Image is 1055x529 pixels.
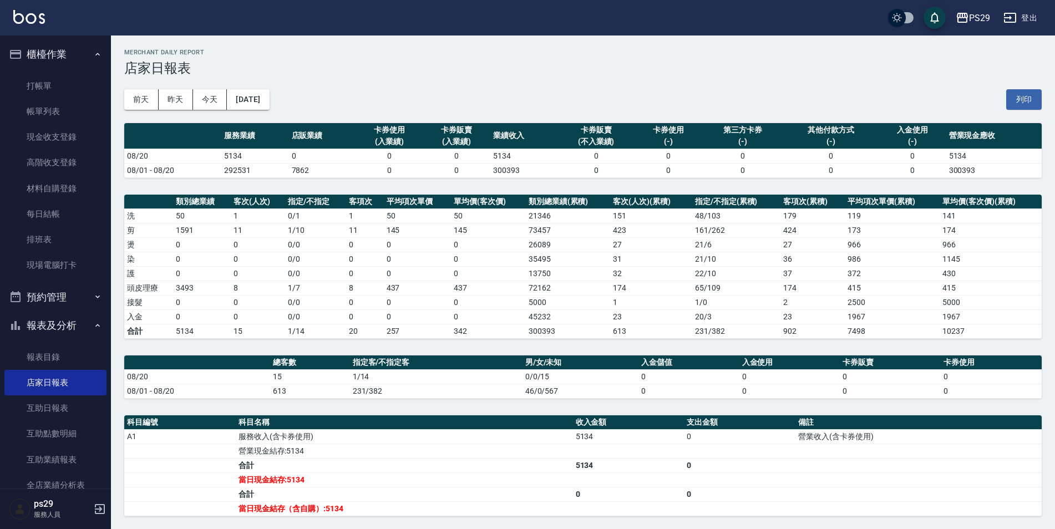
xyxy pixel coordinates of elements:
[426,136,488,147] div: (入業績)
[523,355,638,370] th: 男/女/未知
[384,195,452,209] th: 平均項次單價
[124,369,270,384] td: 08/20
[426,124,488,136] div: 卡券販賣
[124,195,1042,339] table: a dense table
[384,237,452,252] td: 0
[780,295,845,309] td: 2
[610,324,692,338] td: 613
[236,458,573,472] td: 合計
[346,324,383,338] td: 20
[285,266,346,281] td: 0 / 0
[289,163,356,177] td: 7862
[124,384,270,398] td: 08/01 - 08/20
[384,208,452,223] td: 50
[124,49,1042,56] h2: Merchant Daily Report
[635,149,702,163] td: 0
[840,369,941,384] td: 0
[840,355,941,370] th: 卡券販賣
[289,123,356,149] th: 店販業績
[526,223,611,237] td: 73457
[124,60,1042,76] h3: 店家日報表
[940,237,1042,252] td: 966
[845,309,940,324] td: 1967
[879,149,946,163] td: 0
[173,295,231,309] td: 0
[350,355,523,370] th: 指定客/不指定客
[684,487,795,501] td: 0
[610,195,692,209] th: 客次(人次)(累積)
[236,487,573,501] td: 合計
[951,7,995,29] button: PS29
[173,324,231,338] td: 5134
[692,324,780,338] td: 231/382
[124,324,173,338] td: 合計
[451,195,526,209] th: 單均價(客次價)
[124,163,221,177] td: 08/01 - 08/20
[610,309,692,324] td: 23
[610,281,692,295] td: 174
[451,295,526,309] td: 0
[451,252,526,266] td: 0
[231,208,285,223] td: 1
[692,252,780,266] td: 21 / 10
[941,369,1042,384] td: 0
[560,136,632,147] div: (不入業績)
[840,384,941,398] td: 0
[780,237,845,252] td: 27
[526,324,611,338] td: 300393
[231,223,285,237] td: 11
[573,429,684,444] td: 5134
[346,195,383,209] th: 客項次
[231,281,285,295] td: 8
[573,458,684,472] td: 5134
[560,124,632,136] div: 卡券販賣
[173,266,231,281] td: 0
[739,355,840,370] th: 入金使用
[526,295,611,309] td: 5000
[739,369,840,384] td: 0
[946,149,1042,163] td: 5134
[4,252,106,278] a: 現場電腦打卡
[4,370,106,395] a: 店家日報表
[573,415,684,430] th: 收入金額
[384,223,452,237] td: 145
[780,281,845,295] td: 174
[692,309,780,324] td: 20 / 3
[845,223,940,237] td: 173
[490,163,557,177] td: 300393
[346,208,383,223] td: 1
[557,163,635,177] td: 0
[159,89,193,110] button: 昨天
[236,415,573,430] th: 科目名稱
[384,266,452,281] td: 0
[173,252,231,266] td: 0
[221,123,288,149] th: 服務業績
[490,149,557,163] td: 5134
[231,324,285,338] td: 15
[610,295,692,309] td: 1
[124,281,173,295] td: 頭皮理療
[881,136,943,147] div: (-)
[780,324,845,338] td: 902
[231,266,285,281] td: 0
[637,124,699,136] div: 卡券使用
[780,195,845,209] th: 客項次(累積)
[124,208,173,223] td: 洗
[350,384,523,398] td: 231/382
[384,281,452,295] td: 437
[783,149,879,163] td: 0
[124,149,221,163] td: 08/20
[173,237,231,252] td: 0
[285,295,346,309] td: 0 / 0
[786,136,876,147] div: (-)
[124,89,159,110] button: 前天
[34,510,90,520] p: 服務人員
[940,223,1042,237] td: 174
[924,7,946,29] button: save
[4,176,106,201] a: 材料自購登錄
[4,124,106,150] a: 現金收支登錄
[451,324,526,338] td: 342
[490,123,557,149] th: 業績收入
[526,266,611,281] td: 13750
[384,295,452,309] td: 0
